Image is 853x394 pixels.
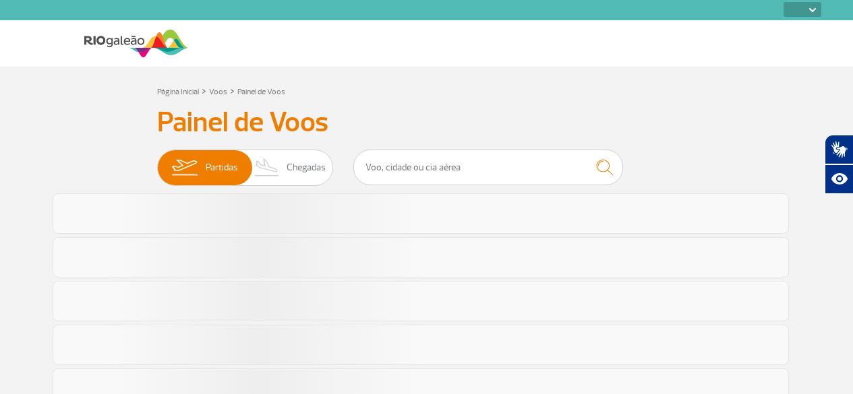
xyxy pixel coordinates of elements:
a: > [202,83,206,98]
a: Voos [209,87,227,97]
a: > [230,83,235,98]
button: Abrir tradutor de língua de sinais. [825,135,853,164]
img: slider-desembarque [247,150,287,185]
span: Chegadas [287,150,326,185]
a: Página Inicial [157,87,199,97]
div: Plugin de acessibilidade da Hand Talk. [825,135,853,194]
h3: Painel de Voos [157,106,697,139]
button: Abrir recursos assistivos. [825,164,853,194]
span: Partidas [206,150,238,185]
a: Painel de Voos [237,87,285,97]
img: slider-embarque [163,150,206,185]
input: Voo, cidade ou cia aérea [353,150,623,185]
